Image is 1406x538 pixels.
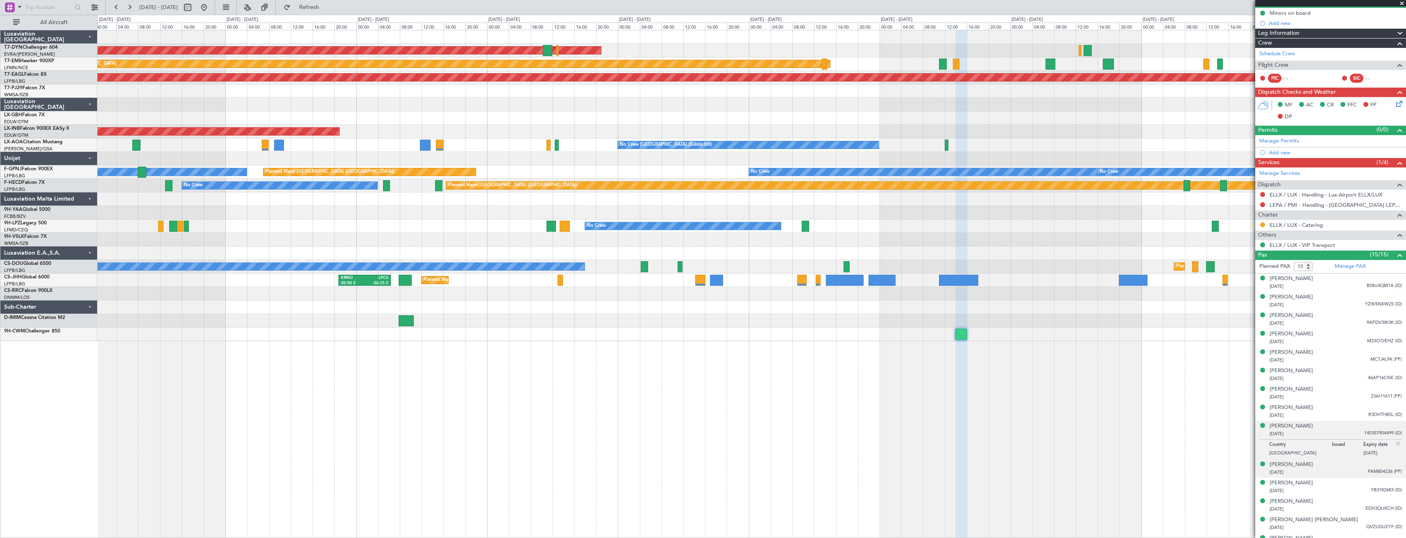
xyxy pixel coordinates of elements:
a: FCBB/BZV [4,213,26,219]
div: [DATE] - [DATE] [881,16,912,23]
span: [DATE] - [DATE] [139,4,178,11]
div: 20:00 [334,23,356,30]
a: Manage Permits [1259,137,1299,145]
span: 46AP16CNE (ID) [1368,375,1402,382]
span: [DATE] [1270,469,1284,475]
div: PIC [1268,74,1281,83]
div: 08:00 [923,23,945,30]
div: 04:00 [640,23,662,30]
span: T7-DYN [4,45,23,50]
div: [PERSON_NAME] [1270,312,1313,320]
div: Add new [1269,20,1402,27]
a: LFMD/CEQ [4,227,28,233]
span: CS-JHH [4,275,22,280]
span: MF [1285,101,1293,109]
div: 00:00 [618,23,640,30]
div: Planned Maint [GEOGRAPHIC_DATA] ([GEOGRAPHIC_DATA]) [1176,260,1305,273]
input: Trip Number [25,1,72,14]
a: LFMN/NCE [4,65,28,71]
div: 20:00 [204,23,225,30]
a: T7-EMIHawker 900XP [4,59,54,63]
div: 00:00 [1141,23,1163,30]
span: MC7J4L9K (PP) [1370,356,1402,363]
div: [DATE] - [DATE] [619,16,651,23]
img: close [1395,440,1402,447]
span: LX-INB [4,126,20,131]
span: M23O72EHZ (ID) [1367,338,1402,345]
span: Dispatch Checks and Weather [1258,88,1336,97]
div: SIC [1350,74,1363,83]
div: 20:00 [1250,23,1272,30]
a: T7-EAGLFalcon 8X [4,72,47,77]
div: No Crew [587,220,606,232]
div: 00:00 [487,23,509,30]
button: Refresh [280,1,329,14]
span: Services [1258,158,1279,167]
p: [DATE] [1363,450,1395,458]
div: 08:00 [269,23,291,30]
div: [PERSON_NAME] [1270,367,1313,375]
span: Flight Crew [1258,61,1288,70]
div: No Crew [184,179,203,192]
span: R3OHTH8SL (ID) [1368,411,1402,418]
div: 04:00 [378,23,400,30]
div: [PERSON_NAME] [1270,348,1313,357]
div: KRNO [341,275,365,281]
div: No Crew [GEOGRAPHIC_DATA] (Dublin Intl) [620,139,712,151]
div: 16:00 [1098,23,1119,30]
span: LX-AOA [4,140,23,145]
span: 9H-LPZ [4,221,20,226]
span: [DATE] [1270,394,1284,400]
span: BS8U4QM1A (ID) [1367,283,1402,289]
div: 16:00 [1229,23,1250,30]
span: Others [1258,231,1276,240]
div: 08:00 [792,23,814,30]
p: Country [1269,442,1332,450]
div: 08:00 [1185,23,1206,30]
button: All Aircraft [9,16,89,29]
span: FP [1370,101,1377,109]
div: [DATE] - [DATE] [750,16,782,23]
div: [DATE] - [DATE] [488,16,520,23]
span: Leg Information [1258,29,1299,38]
div: 08:00 [662,23,683,30]
div: 16:00 [443,23,465,30]
span: T7-EAGL [4,72,24,77]
span: F-HECD [4,180,22,185]
a: LFPB/LBG [4,173,25,179]
div: 04:00 [771,23,792,30]
span: [DATE] [1270,283,1284,289]
a: DNMM/LOS [4,294,29,301]
a: Manage PAX [1335,262,1366,271]
div: 00:00 [749,23,771,30]
div: 00:00 [95,23,116,30]
div: 16:00 [967,23,989,30]
div: [PERSON_NAME] [1270,422,1313,430]
span: T7-EMI [4,59,20,63]
div: 00:00 [225,23,247,30]
span: [DATE] [1270,431,1284,437]
span: T7-PJ29 [4,86,23,90]
div: [DATE] - [DATE] [1143,16,1174,23]
a: T7-PJ29Falcon 7X [4,86,45,90]
span: QVZUDUZYF (ID) [1366,524,1402,531]
div: 16:00 [313,23,334,30]
div: [DATE] - [DATE] [1011,16,1043,23]
div: [PERSON_NAME] [1270,330,1313,338]
a: WMSA/SZB [4,240,28,246]
a: ELLX / LUX - VIP Transport [1270,242,1335,249]
span: YB3182683 (ID) [1371,487,1402,494]
a: T7-DYNChallenger 604 [4,45,58,50]
div: [DATE] - [DATE] [227,16,258,23]
div: 04:00 [116,23,138,30]
div: - - [1284,75,1302,82]
div: LPCS [365,275,388,281]
div: [PERSON_NAME] [1270,497,1313,506]
a: 9H-LPZLegacy 500 [4,221,47,226]
div: [DATE] - [DATE] [358,16,389,23]
a: LFPB/LBG [4,78,25,84]
span: LX-GBH [4,113,22,118]
div: 20:00 [596,23,618,30]
div: 04:00 [509,23,531,30]
div: 16:00 [574,23,596,30]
